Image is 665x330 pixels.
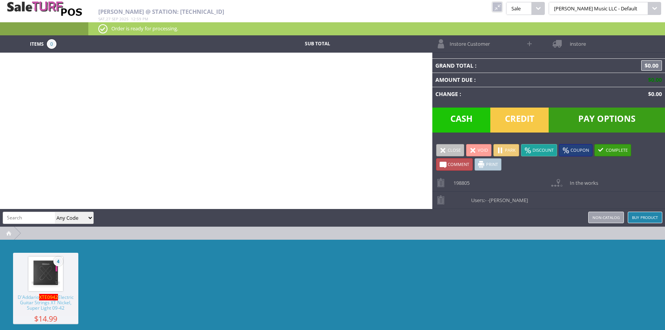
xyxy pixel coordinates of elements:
[106,16,111,22] span: 27
[436,144,464,156] a: Close
[490,108,549,133] span: Credit
[549,108,665,133] span: Pay Options
[98,8,431,15] h2: [PERSON_NAME] @ Station: [TECHNICAL_ID]
[13,316,78,322] span: $14.99
[119,16,129,22] span: 2025
[47,39,56,49] span: 0
[466,144,491,156] a: Void
[432,58,577,73] td: Grand Total :
[594,144,631,156] a: Complete
[432,87,577,101] td: Change :
[645,90,662,98] span: $0.00
[98,24,655,33] p: Order is ready for processing.
[98,16,148,22] span: , :
[521,144,557,156] a: Discount
[467,192,528,204] span: Users:
[448,161,469,167] span: Comment
[432,108,491,133] span: Cash
[142,16,148,22] span: pm
[13,295,78,316] span: D'Addario Electric Guitar Strings XT Nickel, Super Light 09-42
[488,197,528,204] span: -[PERSON_NAME]
[432,73,577,87] td: Amount Due :
[475,158,501,171] a: Print
[485,197,486,204] span: -
[39,294,58,300] span: XTE0942
[588,212,624,223] a: Non-catalog
[446,35,490,47] span: Instore Customer
[98,16,105,22] span: Sat
[30,39,44,48] span: Items
[493,144,519,156] a: Park
[259,39,376,49] td: Sub Total
[559,144,592,156] a: Coupon
[112,16,118,22] span: Sep
[506,2,531,15] span: Sale
[131,16,136,22] span: 12
[53,257,63,266] span: 4
[645,76,662,83] span: $0.00
[566,174,598,186] span: In the works
[450,174,470,186] span: 198805
[641,60,662,71] span: $0.00
[3,212,55,223] input: Search
[628,212,662,223] a: Buy Product
[566,35,586,47] span: instore
[549,2,648,15] span: [PERSON_NAME] Music LLC - Default
[137,16,141,22] span: 59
